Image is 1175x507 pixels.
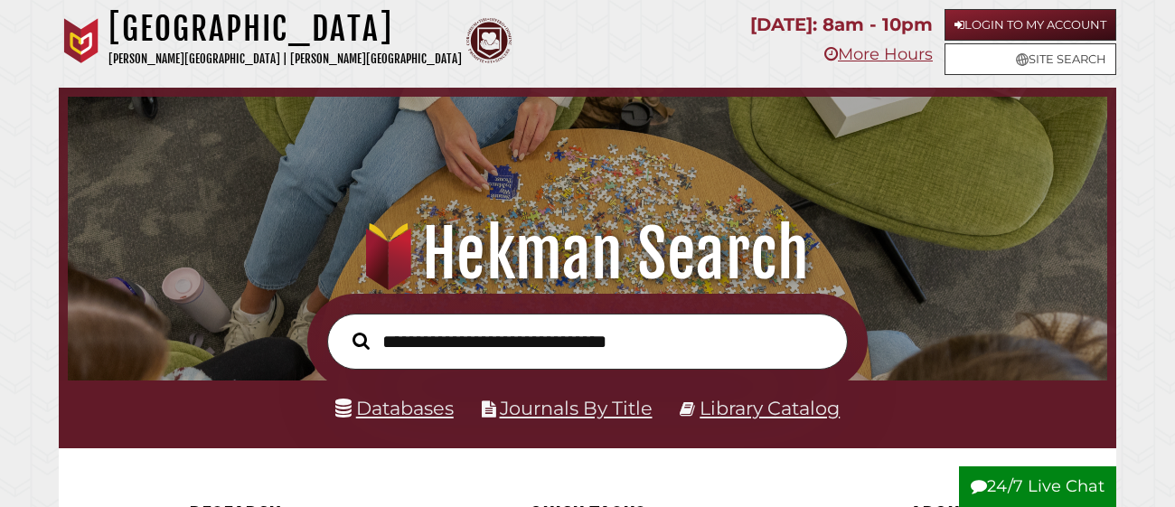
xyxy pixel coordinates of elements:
p: [PERSON_NAME][GEOGRAPHIC_DATA] | [PERSON_NAME][GEOGRAPHIC_DATA] [108,49,462,70]
img: Calvin Theological Seminary [466,18,512,63]
a: Journals By Title [500,397,653,419]
a: Login to My Account [945,9,1116,41]
a: Library Catalog [700,397,840,419]
button: Search [343,327,379,354]
a: More Hours [824,44,933,64]
a: Databases [335,397,454,419]
img: Calvin University [59,18,104,63]
a: Site Search [945,43,1116,75]
h1: Hekman Search [86,214,1090,294]
i: Search [352,332,370,351]
h1: [GEOGRAPHIC_DATA] [108,9,462,49]
p: [DATE]: 8am - 10pm [750,9,933,41]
